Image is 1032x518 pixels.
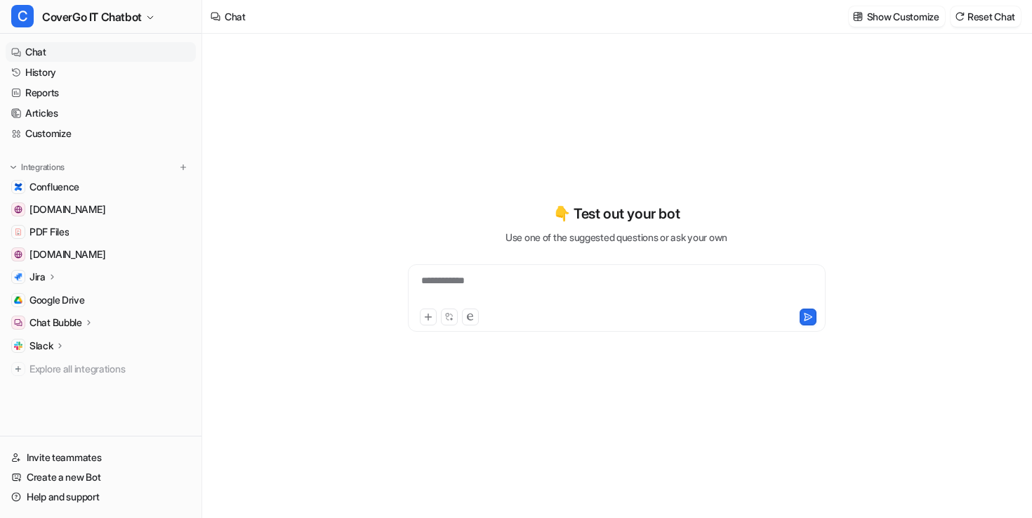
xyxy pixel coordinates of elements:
img: Jira [14,273,22,281]
span: Confluence [29,180,79,194]
button: Integrations [6,160,69,174]
img: explore all integrations [11,362,25,376]
p: 👇 Test out your bot [553,203,680,224]
a: ConfluenceConfluence [6,177,196,197]
span: CoverGo IT Chatbot [42,7,142,27]
p: Chat Bubble [29,316,82,330]
a: History [6,63,196,82]
span: [DOMAIN_NAME] [29,247,105,261]
a: Chat [6,42,196,62]
span: PDF Files [29,225,69,239]
img: menu_add.svg [178,162,188,172]
a: PDF FilesPDF Files [6,222,196,242]
img: expand menu [8,162,18,172]
a: Google DriveGoogle Drive [6,290,196,310]
img: Chat Bubble [14,318,22,327]
a: support.atlassian.com[DOMAIN_NAME] [6,200,196,219]
a: Explore all integrations [6,359,196,379]
button: Reset Chat [951,6,1021,27]
a: Articles [6,103,196,123]
div: Chat [225,9,246,24]
a: Help and support [6,487,196,507]
button: Show Customize [849,6,945,27]
img: Slack [14,342,22,350]
img: community.atlassian.com [14,250,22,259]
img: customize [853,11,863,22]
span: [DOMAIN_NAME] [29,202,105,216]
p: Slack [29,339,53,353]
p: Integrations [21,162,65,173]
a: Reports [6,83,196,103]
span: C [11,5,34,27]
img: Confluence [14,183,22,191]
img: support.atlassian.com [14,205,22,214]
a: Create a new Bot [6,467,196,487]
span: Google Drive [29,293,85,307]
img: PDF Files [14,228,22,236]
span: Explore all integrations [29,358,190,380]
a: Invite teammates [6,448,196,467]
p: Show Customize [867,9,939,24]
p: Jira [29,270,46,284]
a: community.atlassian.com[DOMAIN_NAME] [6,245,196,264]
img: reset [955,11,965,22]
a: Customize [6,124,196,143]
p: Use one of the suggested questions or ask your own [505,230,727,245]
img: Google Drive [14,296,22,304]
